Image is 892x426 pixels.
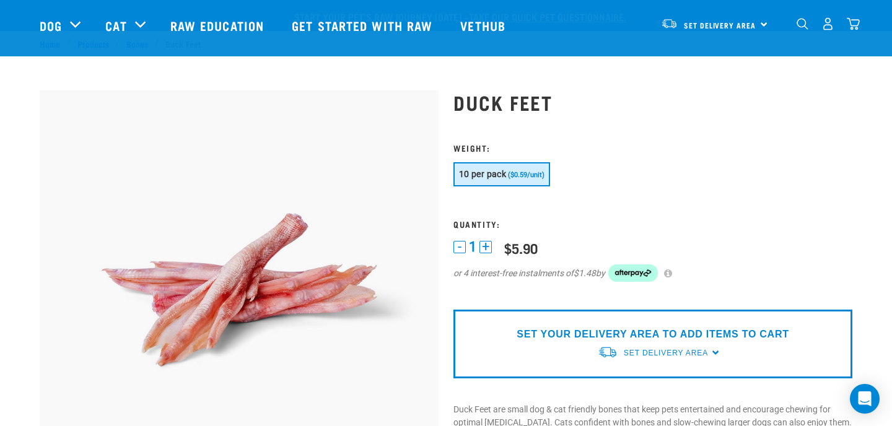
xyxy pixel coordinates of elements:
h1: Duck Feet [453,91,852,113]
img: Afterpay [608,264,658,282]
img: home-icon-1@2x.png [797,18,808,30]
span: 1 [469,240,476,253]
a: Cat [105,16,126,35]
a: Dog [40,16,62,35]
img: user.png [821,17,834,30]
p: SET YOUR DELIVERY AREA TO ADD ITEMS TO CART [517,327,789,342]
img: home-icon@2x.png [847,17,860,30]
button: - [453,241,466,253]
span: Set Delivery Area [624,349,708,357]
h3: Weight: [453,143,852,152]
img: van-moving.png [661,18,678,29]
span: 10 per pack [459,169,506,179]
h3: Quantity: [453,219,852,228]
a: Get started with Raw [279,1,448,50]
a: Vethub [448,1,521,50]
button: 10 per pack ($0.59/unit) [453,162,550,186]
img: van-moving.png [598,346,618,359]
div: or 4 interest-free instalments of by [453,264,852,282]
span: Set Delivery Area [684,23,756,27]
button: + [479,241,492,253]
a: Raw Education [158,1,279,50]
span: $1.48 [574,267,596,280]
div: Open Intercom Messenger [850,384,880,414]
span: ($0.59/unit) [508,171,544,179]
div: $5.90 [504,240,538,256]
